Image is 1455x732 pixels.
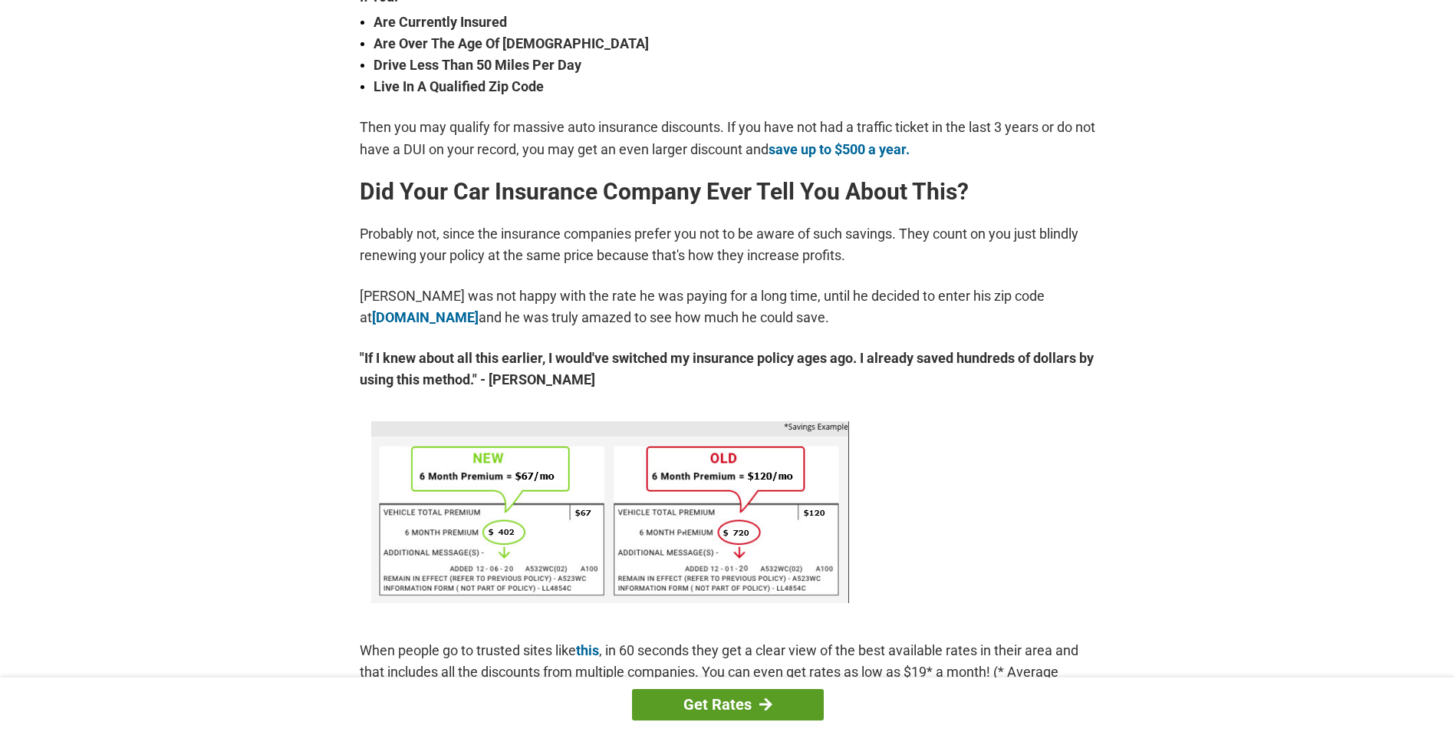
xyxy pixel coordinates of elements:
strong: "If I knew about all this earlier, I would've switched my insurance policy ages ago. I already sa... [360,348,1096,391]
p: [PERSON_NAME] was not happy with the rate he was paying for a long time, until he decided to ente... [360,285,1096,328]
strong: Are Currently Insured [374,12,1096,33]
strong: Live In A Qualified Zip Code [374,76,1096,97]
p: When people go to trusted sites like , in 60 seconds they get a clear view of the best available ... [360,640,1096,704]
strong: Are Over The Age Of [DEMOGRAPHIC_DATA] [374,33,1096,54]
img: savings [371,421,849,603]
h2: Did Your Car Insurance Company Ever Tell You About This? [360,180,1096,204]
strong: Drive Less Than 50 Miles Per Day [374,54,1096,76]
p: Then you may qualify for massive auto insurance discounts. If you have not had a traffic ticket i... [360,117,1096,160]
a: [DOMAIN_NAME] [372,309,479,325]
a: Get Rates [632,689,824,720]
a: save up to $500 a year. [769,141,910,157]
p: Probably not, since the insurance companies prefer you not to be aware of such savings. They coun... [360,223,1096,266]
a: this [576,642,599,658]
